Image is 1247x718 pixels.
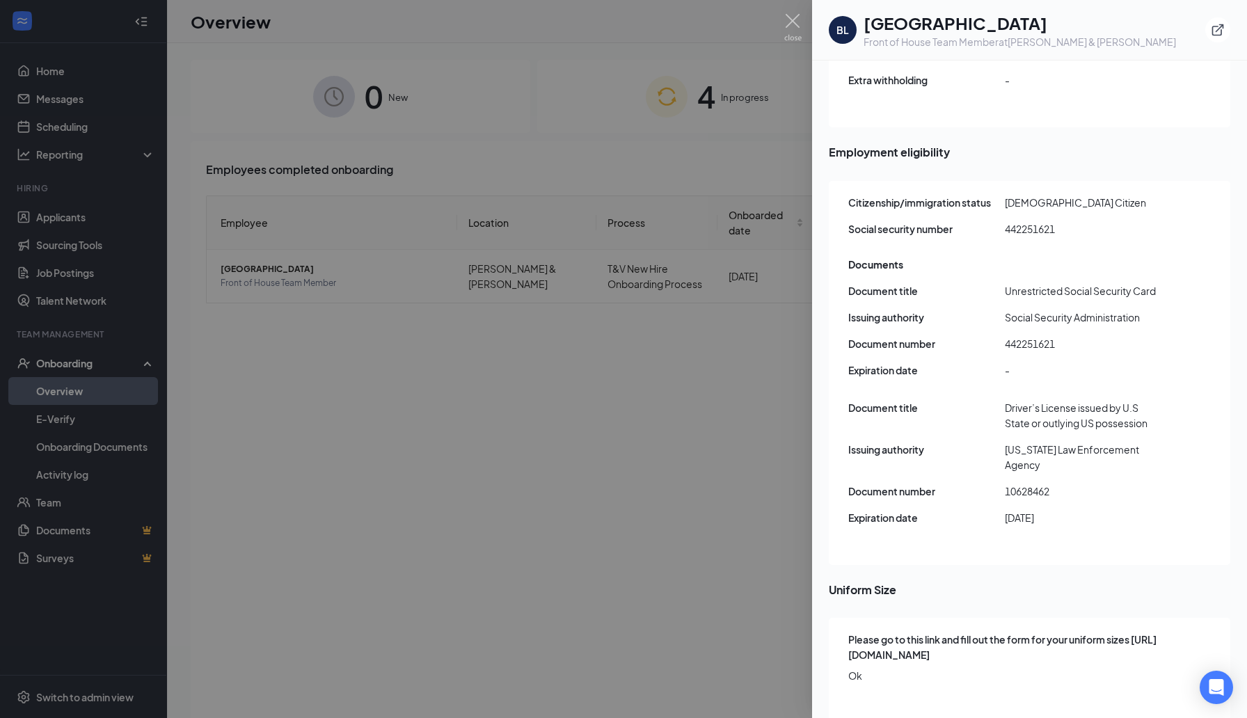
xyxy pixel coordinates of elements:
[848,442,1005,457] span: Issuing authority
[1200,671,1233,704] div: Open Intercom Messenger
[836,23,849,37] div: BL
[1005,400,1161,431] span: Driver’s License issued by U.S State or outlying US possession
[1005,310,1161,325] span: Social Security Administration
[848,221,1005,237] span: Social security number
[848,510,1005,525] span: Expiration date
[1005,362,1161,378] span: -
[1005,484,1161,499] span: 10628462
[1211,23,1225,37] svg: ExternalLink
[864,11,1176,35] h1: [GEOGRAPHIC_DATA]
[1205,17,1230,42] button: ExternalLink
[1005,195,1161,210] span: [DEMOGRAPHIC_DATA] Citizen
[848,336,1005,351] span: Document number
[848,362,1005,378] span: Expiration date
[829,581,1230,598] span: Uniform Size
[848,400,1005,415] span: Document title
[1005,510,1161,525] span: [DATE]
[848,484,1005,499] span: Document number
[1005,336,1161,351] span: 442251621
[1005,283,1161,298] span: Unrestricted Social Security Card
[1005,442,1161,472] span: [US_STATE] Law Enforcement Agency
[848,668,1213,683] span: Ok
[1005,221,1161,237] span: 442251621
[848,72,1005,88] span: Extra withholding
[864,35,1176,49] div: Front of House Team Member at [PERSON_NAME] & [PERSON_NAME]
[848,283,1005,298] span: Document title
[848,310,1005,325] span: Issuing authority
[848,632,1213,662] span: Please go to this link and fill out the form for your uniform sizes [URL][DOMAIN_NAME]
[848,195,1005,210] span: Citizenship/immigration status
[829,143,1230,161] span: Employment eligibility
[848,257,903,272] span: Documents
[1005,72,1161,88] span: -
